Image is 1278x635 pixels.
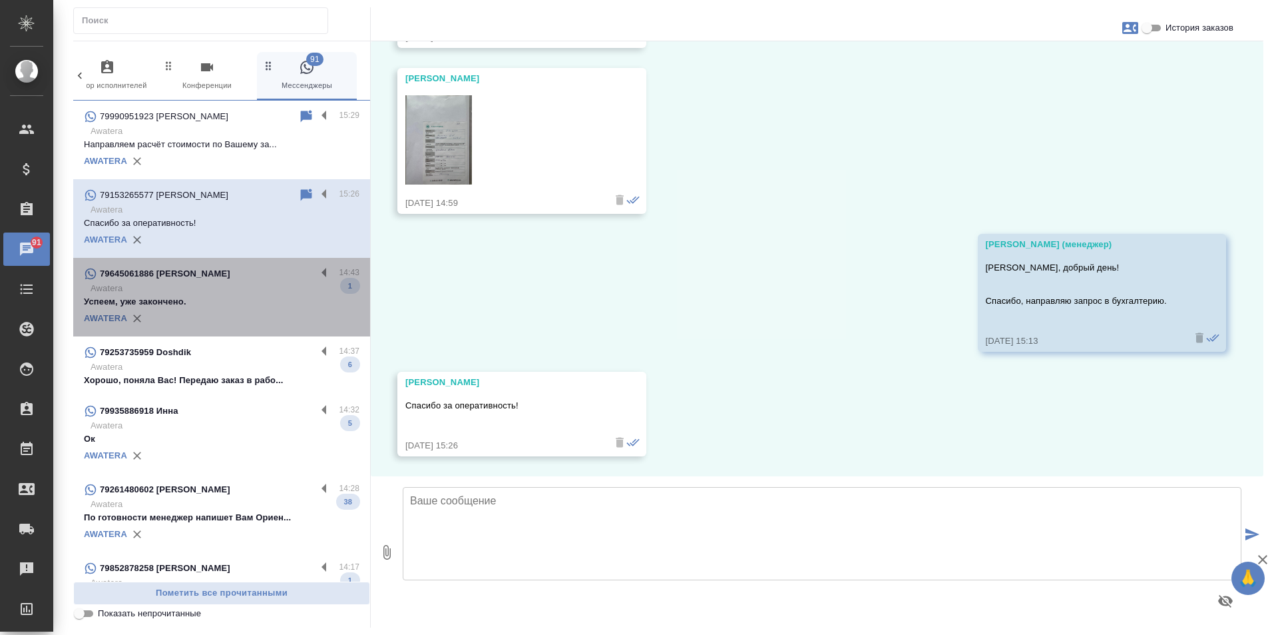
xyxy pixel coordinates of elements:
p: 79261480602 [PERSON_NAME] [100,483,230,496]
div: 79852878258 [PERSON_NAME]14:17AwateraПринято! Будем ожидать!1AWATERA [73,552,370,631]
p: Ок [84,432,359,446]
a: 91 [3,233,50,266]
p: 79645061886 [PERSON_NAME] [100,267,230,281]
p: Успеем, уже закончено. [84,295,359,309]
div: [PERSON_NAME] [405,72,600,85]
span: 91 [24,236,49,249]
div: 79253735959 Doshdik14:37AwateraХорошо, поняла Вас! Передаю заказ в рабо...6 [73,336,370,395]
p: Awatera [91,576,359,590]
p: Awatera [91,419,359,432]
div: [DATE] 15:13 [986,334,1180,348]
span: 38 [336,495,360,508]
p: 15:29 [339,109,359,122]
svg: Зажми и перетащи, чтобы поменять порядок вкладок [162,59,175,72]
span: Мессенджеры [262,59,351,92]
button: Пометить все прочитанными [73,582,370,605]
div: Пометить непрочитанным [298,187,314,203]
button: Удалить привязку [127,524,147,544]
p: Хорошо, поняла Вас! Передаю заказ в рабо... [84,374,359,387]
span: 5 [340,416,360,430]
p: Awatera [91,282,359,295]
p: Awatera [91,498,359,511]
a: AWATERA [84,235,127,245]
a: AWATERA [84,156,127,166]
p: 14:37 [339,344,359,358]
button: Удалить привязку [127,230,147,250]
div: 79261480602 [PERSON_NAME]14:28AwateraПо готовности менеджер напишет Вам Ориен...38AWATERA [73,474,370,552]
span: 1 [340,574,360,587]
button: Предпросмотр [1209,585,1241,617]
span: Показать непрочитанные [98,607,201,620]
p: 79852878258 [PERSON_NAME] [100,562,230,575]
span: 🙏 [1237,564,1259,592]
span: 91 [306,53,323,66]
p: 79253735959 Doshdik [100,346,191,359]
p: 14:43 [339,266,359,279]
span: 6 [340,358,360,371]
input: Поиск [82,11,327,30]
p: Спасибо, направляю запрос в бухгалтерию. [986,295,1180,308]
button: Удалить привязку [127,151,147,171]
div: Пометить непрочитанным [298,109,314,125]
p: 79990951923 [PERSON_NAME] [100,110,228,123]
p: По готовности менеджер напишет Вам Ориен... [84,511,359,524]
img: Thumbnail [405,95,472,185]
div: 79935886918 Инна14:32AwateraОк5AWATERA [73,395,370,474]
p: Направляем расчёт стоимости по Вашему за... [84,138,359,151]
button: Заявки [1114,12,1146,44]
a: AWATERA [84,313,127,323]
span: Пометить все прочитанными [81,586,363,601]
p: 79935886918 Инна [100,404,178,418]
span: История заказов [1166,21,1233,35]
a: AWATERA [84,529,127,539]
p: Awatera [91,125,359,138]
div: 79153265577 [PERSON_NAME]15:26AwateraСпасибо за оперативность!AWATERA [73,179,370,258]
span: Конференции [162,59,252,92]
div: [PERSON_NAME] (менеджер) [986,238,1180,251]
p: [PERSON_NAME], добрый день! [986,261,1180,275]
p: 79153265577 [PERSON_NAME] [100,189,228,202]
div: 79990951923 [PERSON_NAME]15:29AwateraНаправляем расчёт стоимости по Вашему за...AWATERA [73,101,370,179]
p: Спасибо за оперативность! [405,399,600,412]
button: 🙏 [1231,562,1265,595]
p: 14:28 [339,482,359,495]
svg: Зажми и перетащи, чтобы поменять порядок вкладок [262,59,275,72]
span: Подбор исполнителей [63,59,152,92]
div: 79645061886 [PERSON_NAME]14:43AwateraУспеем, уже закончено.1AWATERA [73,258,370,336]
span: 1 [340,279,360,293]
p: Awatera [91,203,359,217]
button: Удалить привязку [127,309,147,328]
p: Awatera [91,360,359,374]
p: 15:26 [339,187,359,201]
p: Спасибо за оперативность! [84,217,359,230]
div: [DATE] 14:59 [405,197,600,210]
div: [DATE] 15:26 [405,439,600,452]
a: AWATERA [84,450,127,460]
button: Удалить привязку [127,446,147,466]
p: 14:32 [339,403,359,416]
p: 14:17 [339,560,359,574]
div: [PERSON_NAME] [405,376,600,389]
